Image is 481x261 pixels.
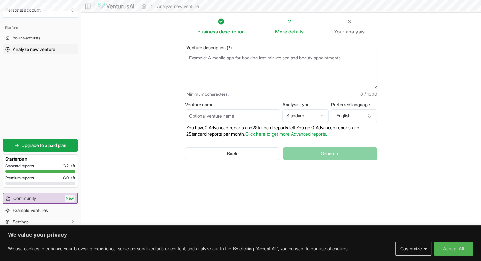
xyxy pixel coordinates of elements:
[245,131,327,137] a: Click here to get more Advanced reports.
[346,28,365,35] span: analysis
[13,195,36,202] span: Community
[63,163,75,168] span: 2 / 2 left
[3,193,77,203] a: CommunityNew
[8,245,348,252] p: We use cookies to enhance your browsing experience, serve personalized ads or content, and analyz...
[275,18,304,25] div: 2
[434,242,473,256] button: Accept All
[8,231,473,239] p: We value your privacy
[13,46,55,52] span: Analyze new venture
[185,102,280,107] label: Venture name
[13,35,40,41] span: Your ventures
[13,219,29,225] span: Settings
[275,28,287,35] span: More
[3,23,78,33] div: Platform
[65,195,75,202] span: New
[334,28,344,35] span: Your
[282,102,329,107] label: Analysis type
[331,102,377,107] label: Preferred language
[13,207,48,214] span: Example ventures
[185,147,280,160] button: Back
[197,28,218,35] span: Business
[185,46,377,50] label: Venture description (*)
[331,109,377,122] button: English
[3,44,78,54] a: Analyze new venture
[186,91,229,97] span: Minimum 8 characters.
[63,175,75,180] span: 0 / 0 left
[185,109,280,122] input: Optional venture name
[334,18,365,25] div: 3
[219,28,245,35] span: description
[5,163,34,168] span: Standard reports
[3,217,78,227] button: Settings
[288,28,304,35] span: details
[395,242,431,256] button: Customize
[5,156,75,162] h3: Starter plan
[3,33,78,43] a: Your ventures
[22,142,66,149] span: Upgrade to a paid plan
[3,205,78,215] a: Example ventures
[5,175,34,180] span: Premium reports
[185,124,377,137] p: You have 0 Advanced reports and 2 Standard reports left. Y ou get 0 Advanced reports and 2 Standa...
[3,139,78,152] a: Upgrade to a paid plan
[360,91,377,97] span: 0 / 1000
